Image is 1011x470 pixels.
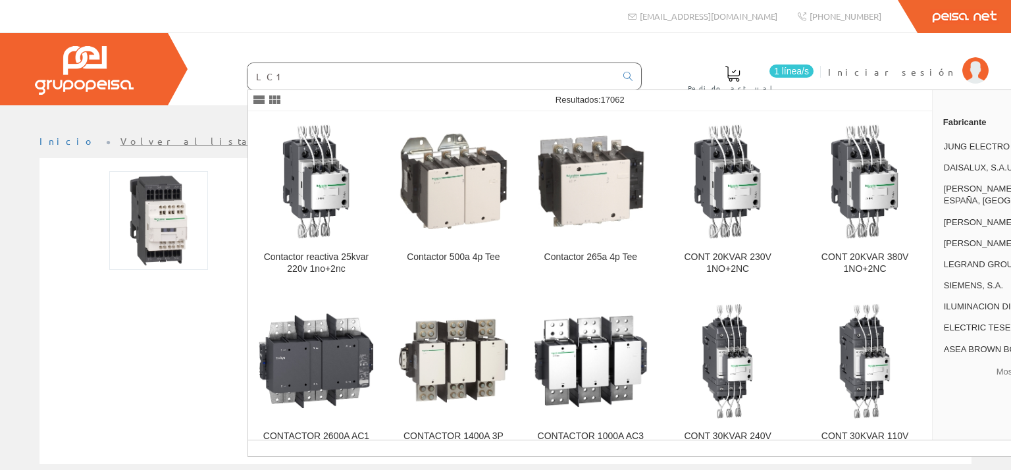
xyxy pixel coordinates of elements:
[533,251,648,263] div: Contactor 265a 4p Tee
[769,65,814,78] span: 1 línea/s
[523,291,659,469] a: CONTACTOR 1000A AC3 3P S/BOBINA CONTACTOR 1000A AC3 3P S/BOBINA
[248,291,384,469] a: CONTACTOR 2600A AC1 3P S/BOBINA CONTACTOR 2600A AC1 3P S/BOBINA
[828,55,989,67] a: Iniciar sesión
[670,431,785,454] div: CONT 30KVAR 240V 1NO+2NC
[385,112,521,290] a: Contactor 500a 4p Tee Contactor 500a 4p Tee
[675,55,817,100] a: 1 línea/s Pedido actual
[807,124,922,239] img: CONT 20KVAR 380V 1NO+2NC
[259,303,374,419] img: CONTACTOR 2600A AC1 3P S/BOBINA
[396,303,511,419] img: CONTACTOR 1400A 3P S/BOBINA
[533,303,648,419] img: CONTACTOR 1000A AC3 3P S/BOBINA
[670,251,785,275] div: CONT 20KVAR 230V 1NO+2NC
[385,291,521,469] a: CONTACTOR 1400A 3P S/BOBINA CONTACTOR 1400A 3P S/BOBINA
[807,303,922,419] img: CONT 30KVAR 110V 1NO+2NC
[396,431,511,454] div: CONTACTOR 1400A 3P S/BOBINA
[660,291,796,469] a: CONT 30KVAR 240V 1NO+2NC CONT 30KVAR 240V 1NO+2NC
[396,251,511,263] div: Contactor 500a 4p Tee
[810,11,881,22] span: [PHONE_NUMBER]
[556,95,625,105] span: Resultados:
[259,124,374,239] img: Contactor reactiva 25kvar 220v 1no+2nc
[396,124,511,239] img: Contactor 500a 4p Tee
[533,124,648,239] img: Contactor 265a 4p Tee
[259,431,374,454] div: CONTACTOR 2600A AC1 3P S/BOBINA
[248,112,384,290] a: Contactor reactiva 25kvar 220v 1no+2nc Contactor reactiva 25kvar 220v 1no+2nc
[660,112,796,290] a: CONT 20KVAR 230V 1NO+2NC CONT 20KVAR 230V 1NO+2NC
[828,65,956,78] span: Iniciar sesión
[601,95,625,105] span: 17062
[120,135,380,147] a: Volver al listado de productos
[807,431,922,454] div: CONT 30KVAR 110V 1NO+2NC
[670,303,785,419] img: CONT 30KVAR 240V 1NO+2NC
[796,112,933,290] a: CONT 20KVAR 380V 1NO+2NC CONT 20KVAR 380V 1NO+2NC
[35,46,134,95] img: Grupo Peisa
[247,63,615,90] input: Buscar ...
[807,251,922,275] div: CONT 20KVAR 380V 1NO+2NC
[533,431,648,454] div: CONTACTOR 1000A AC3 3P S/BOBINA
[670,124,785,239] img: CONT 20KVAR 230V 1NO+2NC
[640,11,777,22] span: [EMAIL_ADDRESS][DOMAIN_NAME]
[523,112,659,290] a: Contactor 265a 4p Tee Contactor 265a 4p Tee
[796,291,933,469] a: CONT 30KVAR 110V 1NO+2NC CONT 30KVAR 110V 1NO+2NC
[688,82,777,95] span: Pedido actual
[39,135,95,147] a: Inicio
[259,251,374,275] div: Contactor reactiva 25kvar 220v 1no+2nc
[109,171,208,270] img: Foto artículo Contactor 25a AC1 4p 1na_1nc 24v bc ar anti (150x150)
